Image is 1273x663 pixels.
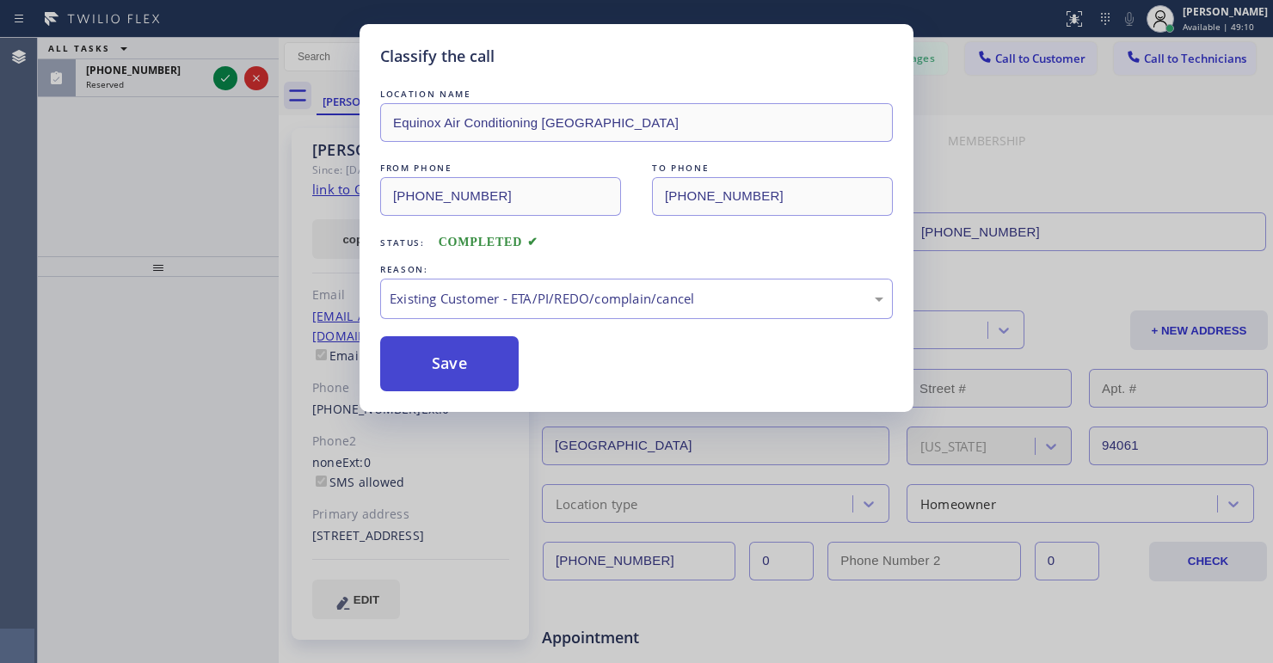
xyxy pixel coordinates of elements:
[380,236,425,249] span: Status:
[380,85,893,103] div: LOCATION NAME
[390,289,883,309] div: Existing Customer - ETA/PI/REDO/complain/cancel
[380,336,519,391] button: Save
[652,159,893,177] div: TO PHONE
[380,159,621,177] div: FROM PHONE
[380,261,893,279] div: REASON:
[380,45,495,68] h5: Classify the call
[439,236,538,249] span: COMPLETED
[380,177,621,216] input: From phone
[652,177,893,216] input: To phone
